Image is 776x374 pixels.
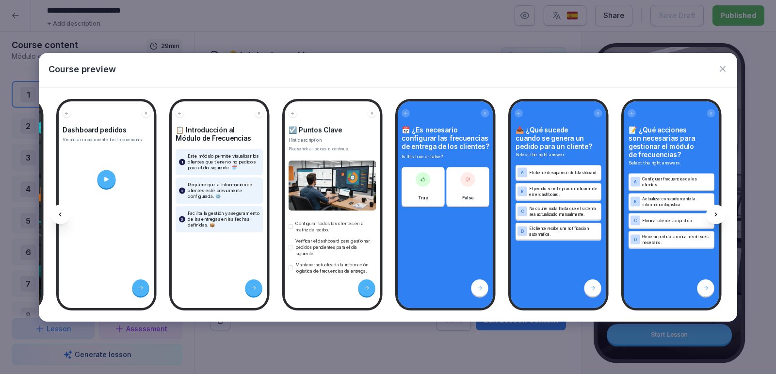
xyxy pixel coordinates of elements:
[181,159,183,165] p: 1
[181,188,183,194] p: 2
[188,182,260,199] p: Requiere que la información de clientes esté previamente configurada. ⚙️
[634,237,637,242] p: D
[634,218,637,223] p: C
[642,195,712,207] p: Actualizar constantemente la información logística.
[516,126,601,150] h4: 📥 ¿Qué sucede cuando se genera un pedido para un cliente?
[634,199,637,204] p: B
[521,229,524,233] p: D
[529,225,599,237] p: El cliente recibe una notificación automática.
[63,136,150,143] p: Visualiza rápidamente las frecuencias
[176,126,263,142] h4: 📋 Introducción al Módulo de Frecuencias
[188,211,260,228] p: Facilita la gestión y aseguramiento de las entregas en las fechas definidas. 📦
[181,216,183,222] p: 3
[289,126,376,134] h4: ☑️ Puntos Clave
[295,261,376,274] p: Mantener actualizada la información logística de frecuencias de entrega.
[289,161,376,211] img: t98mg26kl8dzntkqdxawv9mg.png
[188,153,260,171] p: Este módulo permite visualizar los clientes que tienen o no pedidos para el día siguiente. 🗓️
[63,126,150,134] h4: Dashboard pedidos
[289,146,376,152] div: Please tick all boxes to continue.
[48,63,116,76] p: Course preview
[642,233,712,245] p: Generar pedidos manualmente si es necesario.
[295,220,376,233] p: Configurar todos los clientes en la matriz de recibo.
[295,238,376,257] p: Verificar el dashboard para gestionar pedidos pendientes para el día siguiente.
[529,185,599,197] p: El pedido se refleja automáticamente en el dashboard.
[642,176,712,187] p: Configurar frecuencias de los clientes.
[529,205,599,217] p: No ocurre nada hasta que el sistema sea actualizado manualmente.
[521,209,524,213] p: C
[634,179,637,184] p: A
[629,126,714,159] h4: 📝 ¿Qué acciones son necesarias para gestionar el módulo de frecuencias?
[629,160,714,166] p: Select the right answers.
[642,217,712,223] p: Eliminar clientes sin pedido.
[521,170,524,175] p: A
[462,194,474,201] p: False
[516,151,601,158] p: Select the right answer.
[529,169,599,175] p: El cliente desaparece del dashboard.
[402,153,489,160] p: Is this true or false?
[521,189,524,194] p: B
[289,137,376,143] p: Hint description
[402,126,489,150] h4: 📅 ¿Es necesario configurar las frecuencias de entrega de los clientes?
[418,194,428,201] p: True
